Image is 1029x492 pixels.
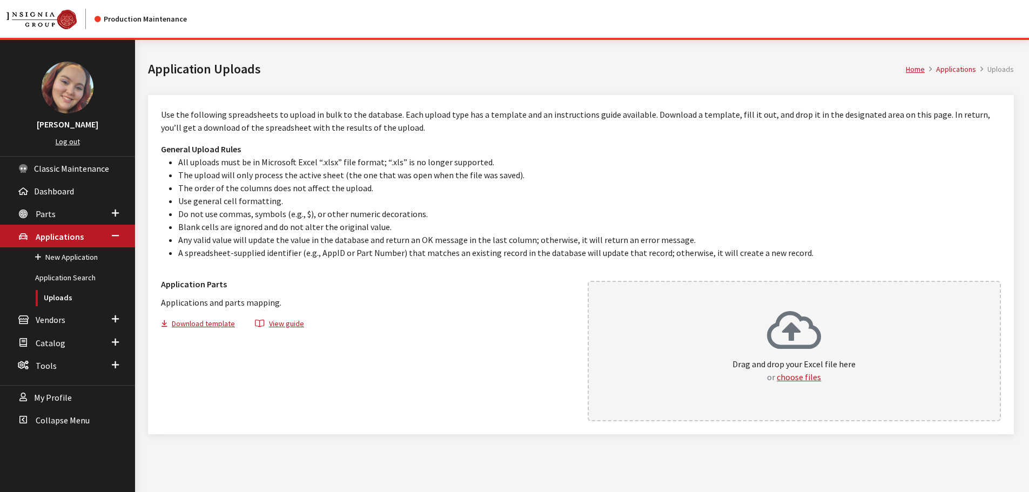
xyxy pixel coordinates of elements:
h3: General Upload Rules [161,143,1001,156]
img: Cheyenne Dorton [42,62,93,113]
li: Do not use commas, symbols (e.g., $), or other numeric decorations. [178,207,1001,220]
h3: [PERSON_NAME] [11,118,124,131]
button: View guide [246,318,313,333]
h1: Application Uploads [148,59,906,79]
span: My Profile [34,392,72,403]
li: The upload will only process the active sheet (the one that was open when the file was saved). [178,169,1001,181]
button: choose files [777,370,821,383]
li: The order of the columns does not affect the upload. [178,181,1001,194]
li: Uploads [976,64,1014,75]
p: Use the following spreadsheets to upload in bulk to the database. Each upload type has a template... [161,108,1001,134]
li: A spreadsheet-supplied identifier (e.g., AppID or Part Number) that matches an existing record in... [178,246,1001,259]
span: Vendors [36,315,65,326]
a: Log out [56,137,80,146]
button: Download template [161,318,244,333]
li: Applications [925,64,976,75]
div: Production Maintenance [95,14,187,25]
img: Catalog Maintenance [6,10,77,29]
span: Dashboard [34,186,74,197]
span: or [767,372,775,382]
p: Drag and drop your Excel file here [732,358,856,383]
span: Catalog [36,338,65,348]
span: Classic Maintenance [34,163,109,174]
span: Tools [36,360,57,371]
li: All uploads must be in Microsoft Excel “.xlsx” file format; “.xls” is no longer supported. [178,156,1001,169]
li: Use general cell formatting. [178,194,1001,207]
li: Any valid value will update the value in the database and return an OK message in the last column... [178,233,1001,246]
a: Home [906,64,925,74]
p: Applications and parts mapping. [161,296,575,309]
h3: Application Parts [161,278,575,291]
span: Applications [36,231,84,242]
span: Parts [36,208,56,219]
span: Collapse Menu [36,415,90,426]
a: Insignia Group logo [6,9,95,29]
li: Blank cells are ignored and do not alter the original value. [178,220,1001,233]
